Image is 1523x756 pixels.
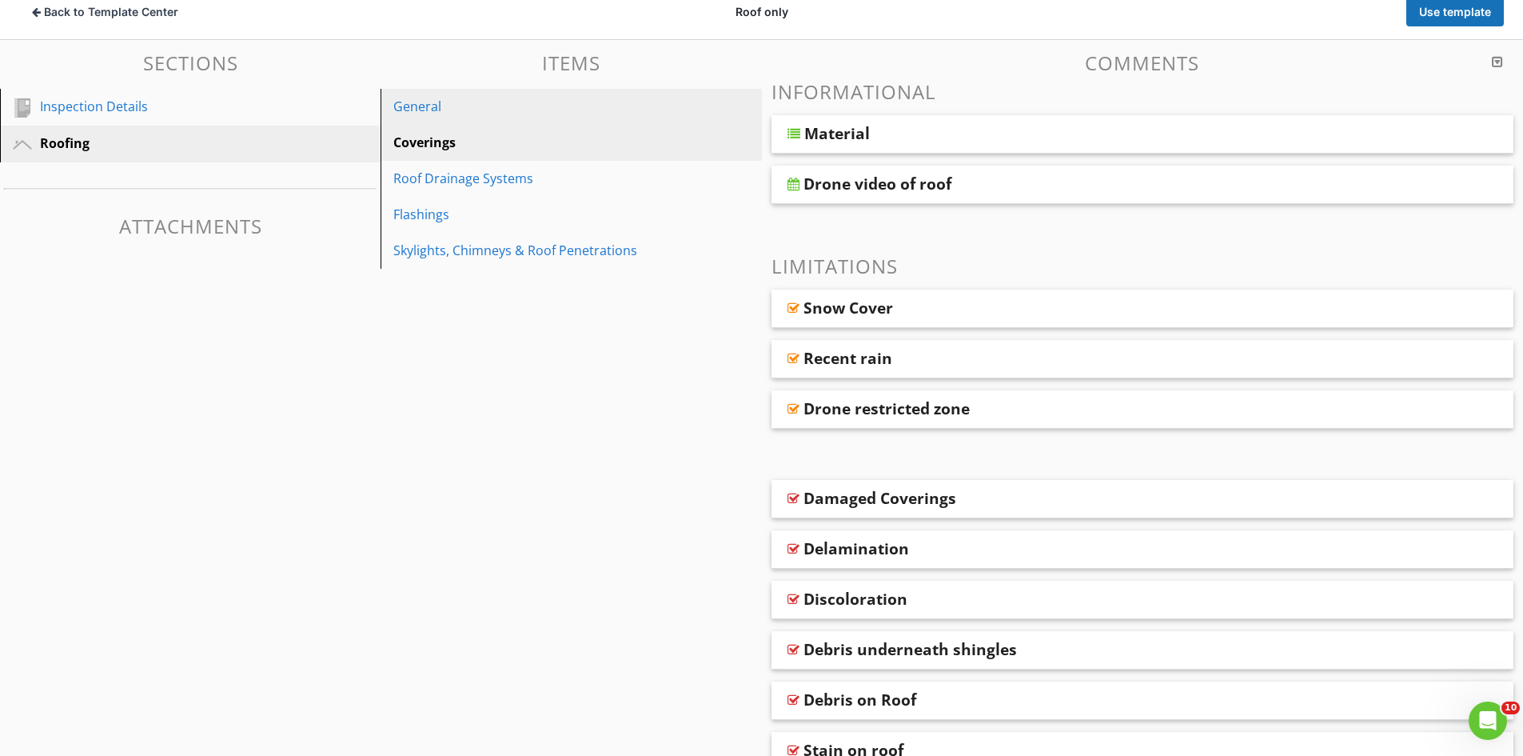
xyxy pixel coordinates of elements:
[803,399,970,418] div: Drone restricted zone
[804,124,870,143] div: Material
[771,52,1514,74] h3: Comments
[803,640,1017,659] div: Debris underneath shingles
[1469,702,1507,740] iframe: Intercom live chat
[381,52,761,74] h3: Items
[393,241,693,260] div: Skylights, Chimneys & Roof Penetrations
[803,298,893,318] div: Snow Cover
[803,174,951,194] div: Drone video of roof
[771,255,1514,277] h3: Limitations
[803,349,892,368] div: Recent rain
[803,539,909,558] div: Delamination
[393,97,693,116] div: General
[393,205,693,224] div: Flashings
[393,133,693,152] div: Coverings
[771,81,1514,102] h3: Informational
[393,169,693,188] div: Roof Drainage Systems
[1501,702,1520,714] span: 10
[803,590,907,609] div: Discoloration
[44,4,178,20] span: Back to Template Center
[40,97,305,116] div: Inspection Details
[803,489,956,508] div: Damaged Coverings
[803,690,916,710] div: Debris on Roof
[514,4,1009,20] div: Roof only
[40,134,305,153] div: Roofing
